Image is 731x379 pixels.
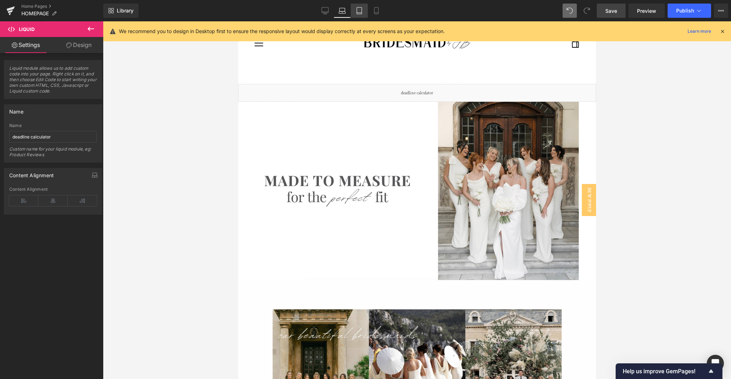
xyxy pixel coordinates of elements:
p: We recommend you to design in Desktop first to ensure the responsive layout would display correct... [119,27,445,35]
button: Show survey - Help us improve GemPages! [623,367,715,375]
span: HOMEPAGE [21,11,49,16]
a: Tablet [351,4,368,18]
button: Publish [668,4,711,18]
span: Publish [676,8,694,14]
button: Redo [580,4,594,18]
a: Desktop [317,4,334,18]
div: Open Intercom Messenger [707,355,724,372]
a: Preview [628,4,665,18]
a: Mobile [368,4,385,18]
a: Laptop [334,4,351,18]
span: Library [117,7,134,14]
div: Name [9,105,24,115]
span: Preview [637,7,656,15]
a: Learn more [685,27,714,36]
div: Custom name for your liquid module, eg: Product Reviews [9,146,97,162]
span: Help us improve GemPages! [623,368,707,375]
button: More [714,4,728,18]
a: Home Pages [21,4,103,9]
span: New Popup [344,163,358,195]
span: Save [605,7,617,15]
a: New Library [103,4,139,18]
div: Content Alignment [9,168,54,178]
div: Name [9,123,97,128]
span: Liquid module allows us to add custom code into your page. Right click on it, and then choose Edi... [9,65,97,99]
button: Undo [563,4,577,18]
div: Content Alignment [9,187,97,192]
a: Design [53,37,105,53]
img: Bridesmaidbyjb [121,11,237,32]
span: Liquid [19,26,35,32]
